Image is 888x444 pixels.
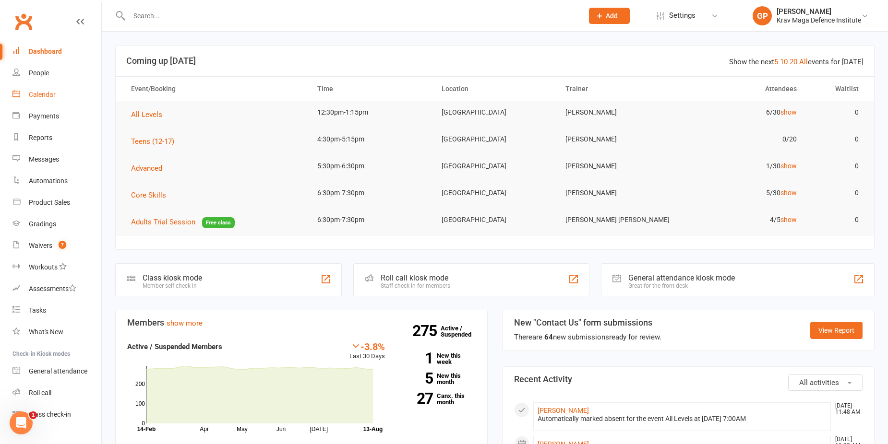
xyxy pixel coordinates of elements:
a: Calendar [12,84,101,105]
div: Last 30 Days [349,341,385,362]
span: Settings [669,5,696,26]
div: Gradings [29,220,56,228]
th: Event/Booking [122,77,309,101]
a: General attendance kiosk mode [12,361,101,382]
div: What's New [29,328,63,336]
td: 0 [805,209,867,231]
input: Search... [126,9,576,23]
button: Teens (12-17) [131,136,181,147]
td: 0 [805,101,867,124]
th: Trainer [557,77,681,101]
div: Great for the front desk [628,282,735,289]
a: What's New [12,321,101,343]
a: Reports [12,127,101,149]
td: [GEOGRAPHIC_DATA] [433,209,557,231]
h3: Recent Activity [514,374,863,384]
a: Class kiosk mode [12,404,101,425]
div: Assessments [29,285,76,292]
td: [PERSON_NAME] [PERSON_NAME] [557,209,681,231]
div: Automations [29,177,68,185]
div: Waivers [29,242,52,249]
span: 1 [29,411,37,419]
div: General attendance kiosk mode [628,273,735,282]
div: Messages [29,155,59,163]
a: Messages [12,149,101,170]
iframe: Intercom live chat [10,411,33,434]
div: There are new submissions ready for review. [514,331,661,343]
td: [GEOGRAPHIC_DATA] [433,101,557,124]
button: All Levels [131,109,169,120]
div: Reports [29,134,52,141]
div: Krav Maga Defence Institute [777,16,861,24]
div: People [29,69,49,77]
span: 7 [59,241,66,249]
button: Advanced [131,163,169,174]
span: Free class [202,217,235,228]
div: Staff check-in for members [381,282,450,289]
div: Show the next events for [DATE] [729,56,864,68]
td: 4/5 [681,209,805,231]
div: Class check-in [29,410,71,418]
a: 275Active / Suspended [441,318,483,345]
div: -3.8% [349,341,385,351]
td: 1/30 [681,155,805,177]
a: All [799,58,808,66]
a: People [12,62,101,84]
div: Calendar [29,91,56,98]
th: Attendees [681,77,805,101]
a: show more [167,319,203,327]
span: Add [606,12,618,20]
td: 0/20 [681,128,805,151]
a: 27Canx. this month [399,393,476,405]
h3: Coming up [DATE] [126,56,864,66]
div: Automatically marked absent for the event All Levels at [DATE] 7:00AM [538,415,827,423]
div: GP [753,6,772,25]
a: Waivers 7 [12,235,101,257]
div: Roll call kiosk mode [381,273,450,282]
a: 20 [790,58,797,66]
a: Dashboard [12,41,101,62]
td: 0 [805,128,867,151]
div: Payments [29,112,59,120]
button: All activities [788,374,863,391]
div: General attendance [29,367,87,375]
a: Roll call [12,382,101,404]
strong: 5 [399,371,433,386]
div: Tasks [29,306,46,314]
a: Automations [12,170,101,192]
td: 5/30 [681,182,805,204]
td: 4:30pm-5:15pm [309,128,433,151]
h3: New "Contact Us" form submissions [514,318,661,327]
td: [PERSON_NAME] [557,182,681,204]
td: [PERSON_NAME] [557,155,681,177]
td: 6:30pm-7:30pm [309,209,433,231]
button: Core Skills [131,189,173,201]
strong: 275 [412,324,441,338]
a: show [780,189,797,197]
span: Advanced [131,164,162,173]
a: show [780,216,797,223]
div: Dashboard [29,47,62,55]
a: show [780,162,797,170]
a: Clubworx [12,10,36,34]
strong: 1 [399,351,433,365]
h3: Members [127,318,476,327]
div: [PERSON_NAME] [777,7,861,16]
td: 6:30pm-7:30pm [309,182,433,204]
a: View Report [810,322,863,339]
td: [GEOGRAPHIC_DATA] [433,155,557,177]
a: Workouts [12,257,101,278]
td: 0 [805,155,867,177]
div: Member self check-in [143,282,202,289]
a: Gradings [12,213,101,235]
strong: 64 [544,333,553,341]
a: Tasks [12,300,101,321]
span: Adults Trial Session [131,218,195,226]
a: 10 [780,58,788,66]
td: [GEOGRAPHIC_DATA] [433,128,557,151]
strong: Active / Suspended Members [127,342,222,351]
span: Core Skills [131,191,166,199]
button: Adults Trial SessionFree class [131,216,235,228]
th: Waitlist [805,77,867,101]
div: Class kiosk mode [143,273,202,282]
